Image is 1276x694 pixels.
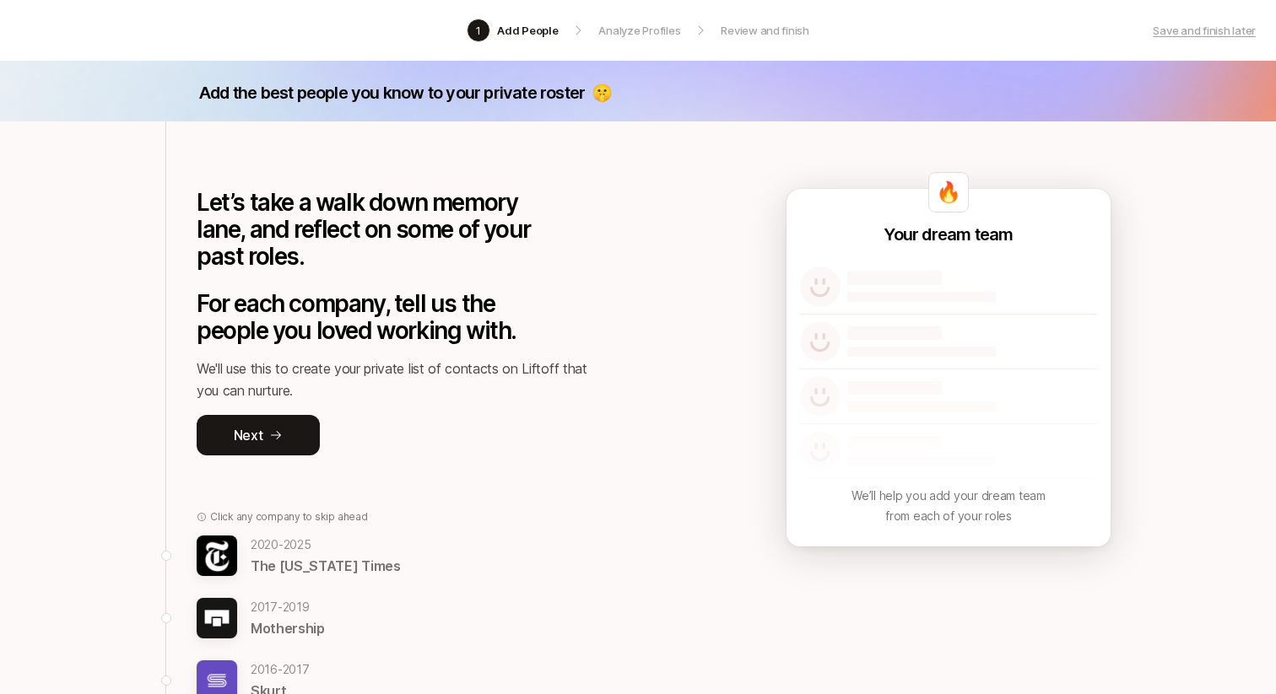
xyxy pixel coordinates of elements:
p: For each company, tell us the people you loved working with. [197,290,560,344]
p: Mothership [251,617,325,639]
p: 2017 - 2019 [251,597,325,617]
p: 2020 - 2025 [251,535,401,555]
p: We’ll help you add your dream team from each of your roles [852,486,1045,526]
p: We'll use this to create your private list of contacts on Liftoff that you can nurture. [197,358,602,401]
p: Add the best people you know to your private roster [199,81,585,105]
p: Click any company to skip ahead [210,509,368,525]
p: The [US_STATE] Times [251,555,401,577]
p: Add People [497,22,558,39]
p: Review and finish [721,22,809,39]
p: Let’s take a walk down memory lane, and reflect on some of your past roles. [197,189,560,270]
p: Your dream team [884,223,1013,246]
p: Next [234,424,263,446]
img: 687a34b2_7ddc_43bc_9880_a22941ca4704.jpg [197,535,237,576]
a: Save and finish later [1153,22,1256,39]
p: Analyze Profiles [598,22,680,39]
div: 🔥 [928,172,969,213]
img: f49a64d5_5180_4922_b2e7_b7ad37dd78a7.jpg [197,598,237,638]
img: default-avatar.svg [800,266,841,307]
p: 🤫 [592,81,612,105]
p: 1 [476,22,481,39]
button: Next [197,415,320,455]
img: default-avatar.svg [800,321,841,362]
p: 2016 - 2017 [251,659,310,680]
